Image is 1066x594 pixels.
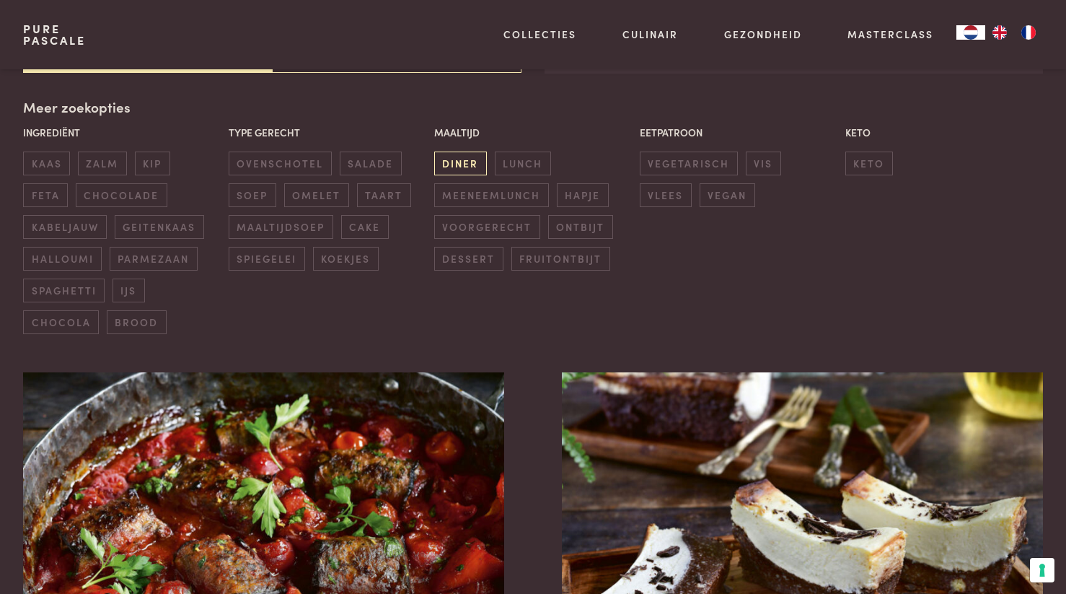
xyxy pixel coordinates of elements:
[340,152,402,175] span: salade
[23,152,70,175] span: kaas
[548,215,613,239] span: ontbijt
[640,125,837,140] p: Eetpatroon
[76,183,167,207] span: chocolade
[23,279,105,302] span: spaghetti
[985,25,1043,40] ul: Language list
[495,152,551,175] span: lunch
[23,310,99,334] span: chocola
[511,247,610,271] span: fruitontbijt
[746,152,781,175] span: vis
[434,125,632,140] p: Maaltijd
[503,27,576,42] a: Collecties
[1030,558,1054,582] button: Uw voorkeuren voor toestemming voor trackingtechnologieën
[357,183,411,207] span: taart
[434,152,487,175] span: diner
[434,183,549,207] span: meeneemlunch
[23,23,86,46] a: PurePascale
[724,27,802,42] a: Gezondheid
[640,152,738,175] span: vegetarisch
[956,25,985,40] a: NL
[113,279,145,302] span: ijs
[956,25,1043,40] aside: Language selected: Nederlands
[23,215,107,239] span: kabeljauw
[1014,25,1043,40] a: FR
[985,25,1014,40] a: EN
[845,125,1043,140] p: Keto
[23,125,221,140] p: Ingrediënt
[115,215,204,239] span: geitenkaas
[229,183,276,207] span: soep
[23,247,102,271] span: halloumi
[229,152,332,175] span: ovenschotel
[622,27,678,42] a: Culinair
[956,25,985,40] div: Language
[110,247,198,271] span: parmezaan
[107,310,167,334] span: brood
[135,152,170,175] span: kip
[229,125,426,140] p: Type gerecht
[640,183,692,207] span: vlees
[229,215,333,239] span: maaltijdsoep
[845,152,893,175] span: keto
[313,247,379,271] span: koekjes
[23,183,68,207] span: feta
[78,152,127,175] span: zalm
[341,215,389,239] span: cake
[434,215,540,239] span: voorgerecht
[229,247,305,271] span: spiegelei
[434,247,503,271] span: dessert
[700,183,755,207] span: vegan
[847,27,933,42] a: Masterclass
[557,183,609,207] span: hapje
[284,183,349,207] span: omelet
